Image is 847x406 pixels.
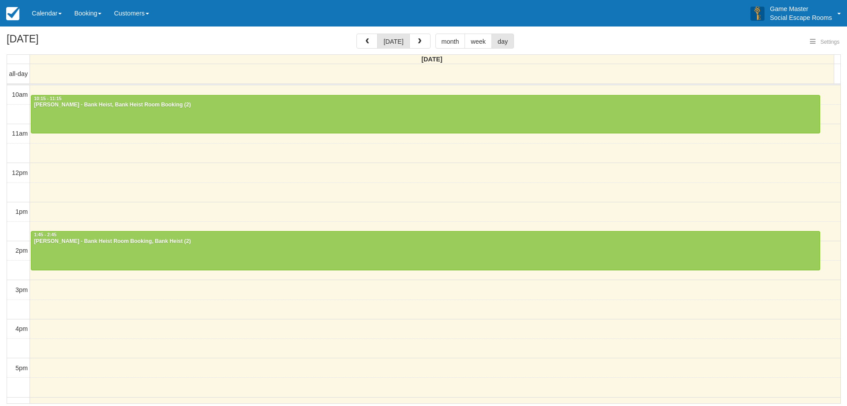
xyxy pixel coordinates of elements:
button: week [465,34,492,49]
span: 11am [12,130,28,137]
span: 12pm [12,169,28,176]
div: [PERSON_NAME] - Bank Heist, Bank Heist Room Booking (2) [34,102,817,109]
span: Settings [821,39,840,45]
a: 1:45 - 2:45[PERSON_NAME] - Bank Heist Room Booking, Bank Heist (2) [31,231,820,270]
div: [PERSON_NAME] - Bank Heist Room Booking, Bank Heist (2) [34,238,817,245]
span: 1pm [15,208,28,215]
button: [DATE] [377,34,409,49]
p: Game Master [770,4,832,13]
span: 10am [12,91,28,98]
img: checkfront-main-nav-mini-logo.png [6,7,19,20]
span: 10:15 - 11:15 [34,96,61,101]
span: 2pm [15,247,28,254]
button: month [435,34,465,49]
span: all-day [9,70,28,77]
p: Social Escape Rooms [770,13,832,22]
img: A3 [750,6,765,20]
h2: [DATE] [7,34,118,50]
button: day [491,34,514,49]
span: 4pm [15,325,28,332]
span: 1:45 - 2:45 [34,232,56,237]
button: Settings [805,36,845,49]
span: [DATE] [421,56,442,63]
span: 5pm [15,364,28,372]
span: 3pm [15,286,28,293]
a: 10:15 - 11:15[PERSON_NAME] - Bank Heist, Bank Heist Room Booking (2) [31,95,820,134]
